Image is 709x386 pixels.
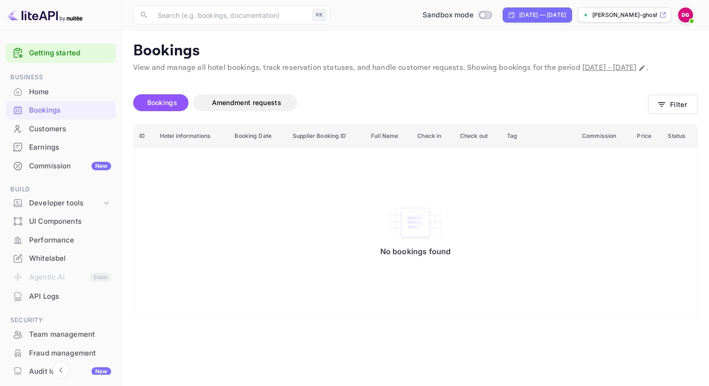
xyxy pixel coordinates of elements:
[6,157,116,174] a: CommissionNew
[582,63,636,73] span: [DATE] - [DATE]
[6,157,116,175] div: CommissionNew
[29,366,111,377] div: Audit logs
[133,94,648,111] div: account-settings tabs
[91,162,111,170] div: New
[6,72,116,83] span: Business
[147,98,177,106] span: Bookings
[29,48,111,59] a: Getting started
[8,8,83,23] img: LiteAPI logo
[29,105,111,116] div: Bookings
[133,62,698,74] p: View and manage all hotel bookings, track reservation statuses, and handle customer requests. Sho...
[6,83,116,100] a: Home
[29,253,111,264] div: Whitelabel
[29,142,111,153] div: Earnings
[6,231,116,250] div: Performance
[365,125,412,148] th: Full Name
[212,98,281,106] span: Amendment requests
[631,125,662,148] th: Price
[592,11,657,19] p: [PERSON_NAME]-ghosh-3md1i.n...
[29,161,111,172] div: Commission
[6,288,116,305] a: API Logs
[91,367,111,376] div: New
[6,363,116,380] a: Audit logsNew
[422,10,474,21] span: Sandbox mode
[6,138,116,157] div: Earnings
[637,63,647,73] button: Change date range
[6,83,116,101] div: Home
[501,125,576,148] th: Tag
[387,203,444,242] img: No bookings found
[6,101,116,119] a: Bookings
[412,125,454,148] th: Check in
[134,125,154,148] th: ID
[133,42,698,61] p: Bookings
[519,11,566,19] div: [DATE] — [DATE]
[6,363,116,381] div: Audit logsNew
[154,125,229,148] th: Hotel informations
[662,125,697,148] th: Status
[6,288,116,306] div: API Logs
[29,348,111,359] div: Fraud management
[29,329,111,340] div: Team management
[454,125,501,148] th: Check out
[6,138,116,156] a: Earnings
[419,10,495,21] div: Switch to Production mode
[6,344,116,363] div: Fraud management
[6,120,116,137] a: Customers
[6,44,116,63] div: Getting started
[29,216,111,227] div: UI Components
[29,291,111,302] div: API Logs
[6,212,116,231] div: UI Components
[6,250,116,267] a: Whitelabel
[29,124,111,135] div: Customers
[312,9,326,21] div: ⌘K
[6,120,116,138] div: Customers
[53,362,69,378] button: Collapse navigation
[6,344,116,362] a: Fraud management
[229,125,287,148] th: Booking Date
[29,87,111,98] div: Home
[648,95,698,114] button: Filter
[6,250,116,268] div: Whitelabel
[134,125,697,315] table: booking table
[380,247,451,256] p: No bookings found
[287,125,365,148] th: Supplier Booking ID
[29,198,102,209] div: Developer tools
[6,231,116,249] a: Performance
[6,195,116,212] div: Developer tools
[6,212,116,230] a: UI Components
[6,315,116,325] span: Security
[6,184,116,195] span: Build
[678,8,693,23] img: Debankur Ghosh
[576,125,631,148] th: Commission
[152,6,309,24] input: Search (e.g. bookings, documentation)
[6,325,116,343] a: Team management
[29,235,111,246] div: Performance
